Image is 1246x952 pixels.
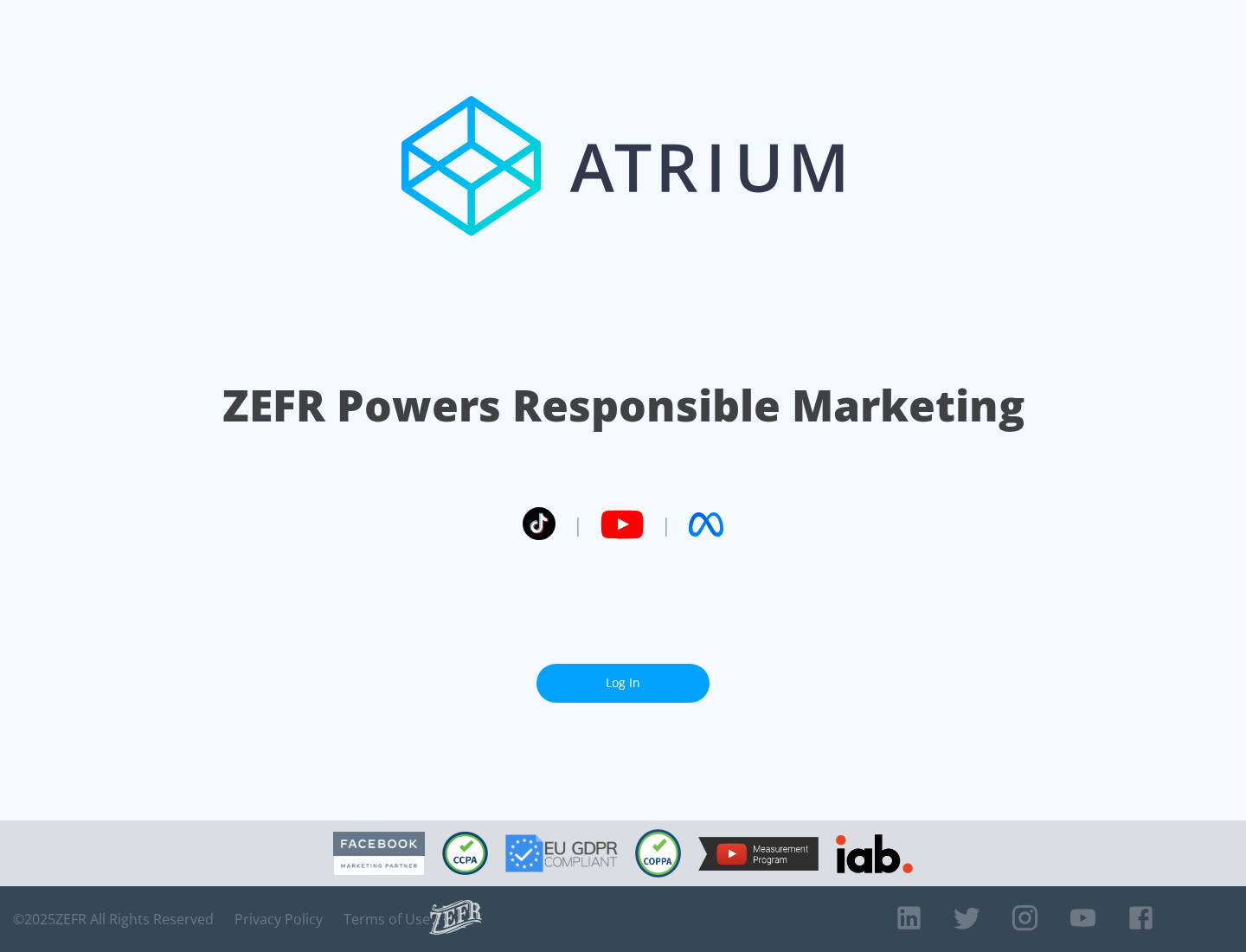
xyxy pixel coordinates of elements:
span: | [573,511,583,537]
span: | [661,511,671,537]
span: © 2025 ZEFR All Rights Reserved [13,910,214,928]
img: YouTube Measurement Program [698,837,819,871]
a: Terms of Use [344,910,430,928]
h1: ZEFR Powers Responsible Marketing [222,376,1024,435]
img: COPPA Compliant [635,829,681,878]
img: IAB [836,834,913,873]
img: CCPA Compliant [442,832,488,875]
a: Log In [536,664,710,703]
a: Privacy Policy [234,910,323,928]
img: Facebook Marketing Partner [333,832,425,876]
img: GDPR Compliant [505,834,618,872]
